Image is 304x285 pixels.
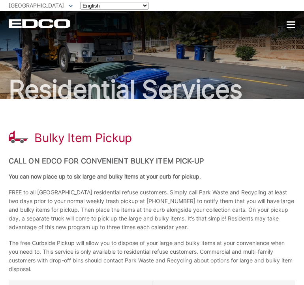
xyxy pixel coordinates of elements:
[34,131,132,145] h1: Bulky Item Pickup
[9,2,64,9] span: [GEOGRAPHIC_DATA]
[9,239,295,274] p: The free Curbside Pickup will allow you to dispose of your large and bulky items at your convenie...
[9,173,201,180] strong: You can now place up to six large and bulky items at your curb for pickup.
[81,2,148,9] select: Select a language
[9,19,71,28] a: EDCD logo. Return to the homepage.
[9,157,295,165] h2: Call on EDCO for Convenient Bulky Item Pick-up
[9,77,295,102] h2: Residential Services
[9,188,295,232] p: FREE to all [GEOGRAPHIC_DATA] residential refuse customers. Simply call Park Waste and Recycling ...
